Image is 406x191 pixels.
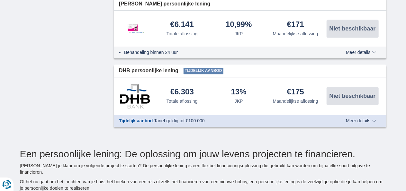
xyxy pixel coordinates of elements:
li: Behandeling binnen 24 uur [124,49,322,56]
span: Tarief geldig tot €100.000 [154,118,204,123]
span: [PERSON_NAME] persoonlijke lening [119,0,210,8]
button: Niet beschikbaar [327,20,379,38]
button: Meer details [341,118,381,123]
span: Niet beschikbaar [329,93,375,99]
span: DHB persoonlijke lening [119,67,178,74]
img: product.pl.alt DHB Bank [119,84,151,108]
div: 10,99% [226,21,252,29]
div: €6.141 [170,21,194,29]
div: €175 [287,88,304,97]
span: Niet beschikbaar [329,26,375,31]
div: Totale aflossing [167,98,198,104]
button: Meer details [341,50,381,55]
div: €6.303 [170,88,194,97]
h2: Een persoonlijke lening: De oplossing om jouw levens projecten te financieren. [20,149,386,159]
span: Meer details [346,118,376,123]
span: Tijdelijk aanbod [119,118,153,123]
div: Totale aflossing [167,30,198,37]
div: €171 [287,21,304,29]
img: product.pl.alt Leemans Kredieten [119,17,151,40]
button: Niet beschikbaar [327,87,379,105]
span: Meer details [346,50,376,55]
div: JKP [235,30,243,37]
div: : [114,117,328,124]
p: [PERSON_NAME] je klaar om je volgende project te starten? De persoonlijke lening is een flexibel ... [20,162,386,175]
div: Maandelijkse aflossing [273,30,318,37]
span: Tijdelijk aanbod [184,68,223,74]
div: 13% [231,88,247,97]
div: JKP [235,98,243,104]
div: Maandelijkse aflossing [273,98,318,104]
